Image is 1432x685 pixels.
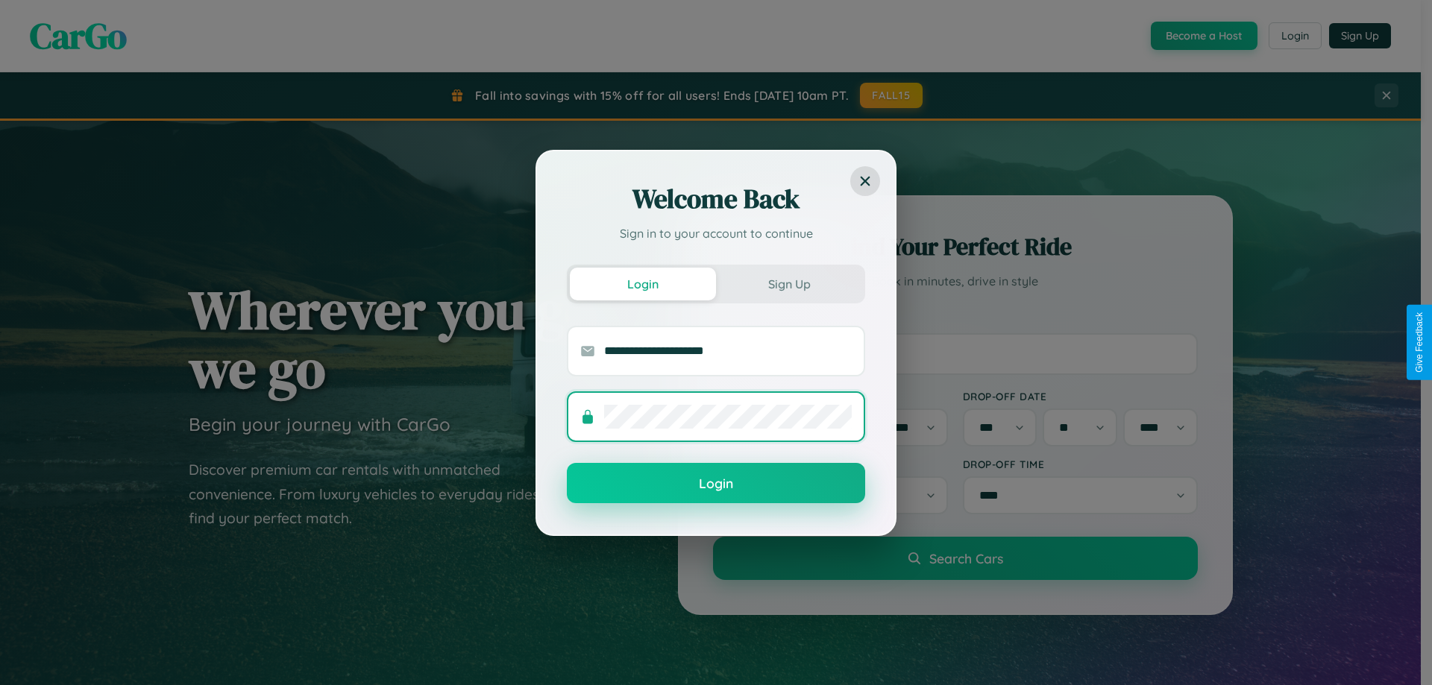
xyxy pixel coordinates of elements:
button: Login [570,268,716,300]
button: Sign Up [716,268,862,300]
h2: Welcome Back [567,181,865,217]
div: Give Feedback [1414,312,1425,373]
p: Sign in to your account to continue [567,224,865,242]
button: Login [567,463,865,503]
